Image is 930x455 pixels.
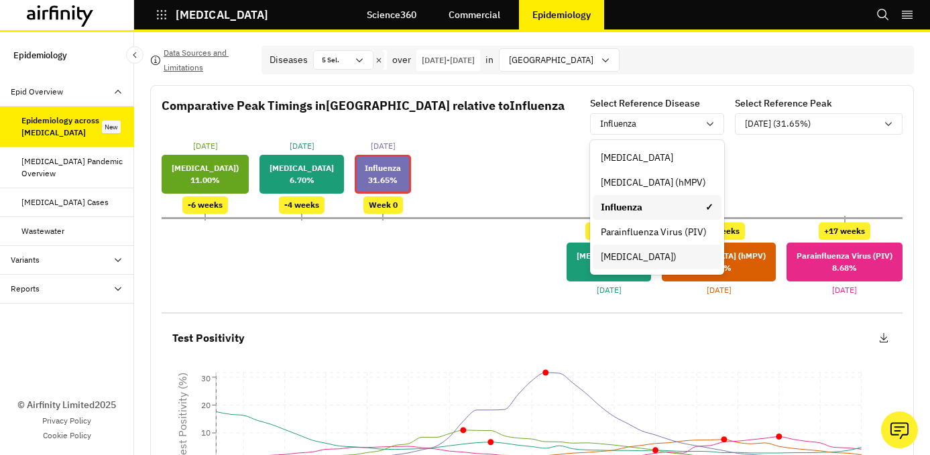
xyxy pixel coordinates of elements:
[601,200,713,214] div: Influenza
[735,96,832,111] p: Select Reference Peak
[601,151,713,165] div: [MEDICAL_DATA]
[532,9,591,20] p: Epidemiology
[392,53,411,67] p: over
[279,196,325,214] div: -4 weeks
[176,9,268,21] p: [MEDICAL_DATA]
[172,330,245,346] p: Test Positivity
[590,96,700,111] p: Select Reference Disease
[422,54,475,66] p: [DATE] - [DATE]
[290,140,314,152] p: [DATE]
[797,262,892,274] p: 8.68 %
[314,51,354,69] div: 5 Sel.
[102,121,121,133] div: New
[270,162,334,174] p: [MEDICAL_DATA]
[13,43,67,67] p: Epidemiology
[11,254,40,266] div: Variants
[11,86,63,98] div: Epid Overview
[21,115,102,139] div: Epidemiology across [MEDICAL_DATA]
[150,50,251,71] button: Data Sources and Limitations
[601,176,713,190] div: [MEDICAL_DATA] (hMPV)
[193,140,218,152] p: [DATE]
[270,53,308,67] div: Diseases
[42,415,91,427] a: Privacy Policy
[577,262,641,274] p: 3.80 %
[201,400,211,410] tspan: 20
[577,250,641,262] p: [MEDICAL_DATA]
[745,117,811,131] p: [DATE] (31.65%)
[21,155,123,180] div: [MEDICAL_DATA] Pandemic Overview
[172,162,239,174] p: [MEDICAL_DATA])
[705,200,713,214] span: ✓
[43,430,91,442] a: Cookie Policy
[201,373,211,383] tspan: 30
[363,196,403,214] div: Week 0
[819,222,870,240] div: +17 weeks
[832,284,857,296] p: [DATE]
[156,3,268,26] button: [MEDICAL_DATA]
[21,225,64,237] div: Wastewater
[797,250,892,262] p: Parainfluenza Virus (PIV)
[201,428,211,438] tspan: 10
[164,46,251,75] p: Data Sources and Limitations
[707,284,732,296] p: [DATE]
[371,140,396,152] p: [DATE]
[162,96,565,127] p: Comparative Peak Timings in [GEOGRAPHIC_DATA] relative to Influenza
[270,174,334,186] p: 6.70 %
[485,53,493,67] p: in
[11,283,40,295] div: Reports
[881,411,918,448] button: Ask our analysts
[182,196,228,214] div: -6 weeks
[585,222,632,240] div: +8 weeks
[21,196,109,208] div: [MEDICAL_DATA] Cases
[17,398,116,412] p: © Airfinity Limited 2025
[365,162,401,174] p: Influenza
[876,3,890,26] button: Search
[172,174,239,186] p: 11.00 %
[126,46,143,64] button: Close Sidebar
[365,174,401,186] p: 31.65 %
[600,117,636,131] p: Influenza
[597,284,622,296] p: [DATE]
[601,250,713,264] div: [MEDICAL_DATA])
[601,225,713,239] div: Parainfluenza Virus (PIV)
